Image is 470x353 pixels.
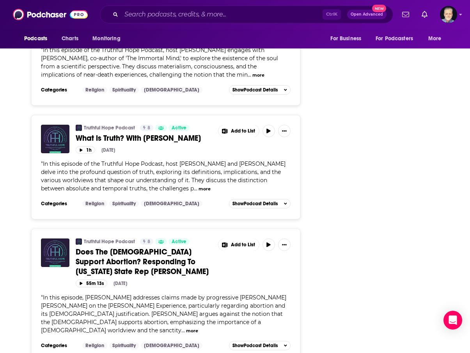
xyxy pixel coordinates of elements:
[419,8,431,21] a: Show notifications dropdown
[41,238,69,267] img: Does The Bible Support Abortion? Responding To Texas State Rep James Talarico
[82,342,107,349] a: Religion
[41,294,286,334] span: In this episode, [PERSON_NAME] addresses claims made by progressive [PERSON_NAME] [PERSON_NAME] o...
[140,125,153,131] a: 8
[100,5,393,23] div: Search podcasts, credits, & more...
[231,242,255,248] span: Add to List
[218,125,259,137] button: Show More Button
[141,342,202,349] a: [DEMOGRAPHIC_DATA]
[41,160,286,192] span: In this episode of the Truthful Hope Podcast, host [PERSON_NAME] and [PERSON_NAME] delve into the...
[41,160,286,192] span: "
[399,8,412,21] a: Show notifications dropdown
[76,247,213,276] a: Does The [DEMOGRAPHIC_DATA] Support Abortion? Responding To [US_STATE] State Rep [PERSON_NAME]
[76,280,107,287] button: 55m 13s
[101,147,115,153] div: [DATE]
[87,31,130,46] button: open menu
[229,85,291,95] button: ShowPodcast Details
[440,6,457,23] img: User Profile
[325,31,371,46] button: open menu
[232,343,278,348] span: Show Podcast Details
[168,238,190,245] a: Active
[82,201,107,207] a: Religion
[186,328,198,334] button: more
[428,33,442,44] span: More
[232,201,278,206] span: Show Podcast Details
[229,199,291,208] button: ShowPodcast Details
[41,342,76,349] h3: Categories
[82,87,107,93] a: Religion
[218,238,259,251] button: Show More Button
[76,133,213,143] a: What is Truth? With [PERSON_NAME]
[168,125,190,131] a: Active
[76,238,82,245] img: Truthful Hope Podcast
[109,342,139,349] a: Spirituality
[194,185,197,192] span: ...
[141,87,202,93] a: [DEMOGRAPHIC_DATA]
[41,201,76,207] h3: Categories
[76,133,201,143] span: What is Truth? With [PERSON_NAME]
[440,6,457,23] span: Logged in as JonesLiterary
[371,31,424,46] button: open menu
[229,341,291,350] button: ShowPodcast Details
[141,201,202,207] a: [DEMOGRAPHIC_DATA]
[76,247,209,276] span: Does The [DEMOGRAPHIC_DATA] Support Abortion? Responding To [US_STATE] State Rep [PERSON_NAME]
[57,31,83,46] a: Charts
[147,238,150,246] span: 8
[330,33,361,44] span: For Business
[199,186,211,192] button: more
[347,10,387,19] button: Open AdvancedNew
[147,124,150,132] span: 8
[41,294,286,334] span: "
[92,33,120,44] span: Monitoring
[76,125,82,131] img: Truthful Hope Podcast
[109,201,139,207] a: Spirituality
[440,6,457,23] button: Show profile menu
[172,238,186,246] span: Active
[24,33,47,44] span: Podcasts
[41,87,76,93] h3: Categories
[121,8,323,21] input: Search podcasts, credits, & more...
[114,281,127,286] div: [DATE]
[231,128,255,134] span: Add to List
[84,125,135,131] a: Truthful Hope Podcast
[278,125,291,137] button: Show More Button
[172,124,186,132] span: Active
[323,9,341,20] span: Ctrl K
[109,87,139,93] a: Spirituality
[372,5,386,12] span: New
[252,72,264,79] button: more
[423,31,451,46] button: open menu
[62,33,78,44] span: Charts
[19,31,57,46] button: open menu
[84,238,135,245] a: Truthful Hope Podcast
[376,33,413,44] span: For Podcasters
[278,238,291,251] button: Show More Button
[140,238,153,245] a: 8
[41,125,69,153] img: What is Truth? With Dr. Joseph R. Miller
[248,71,251,78] span: ...
[443,311,462,330] div: Open Intercom Messenger
[13,7,88,22] img: Podchaser - Follow, Share and Rate Podcasts
[232,87,278,93] span: Show Podcast Details
[181,327,185,334] span: ...
[76,146,95,154] button: 1h
[351,13,383,16] span: Open Advanced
